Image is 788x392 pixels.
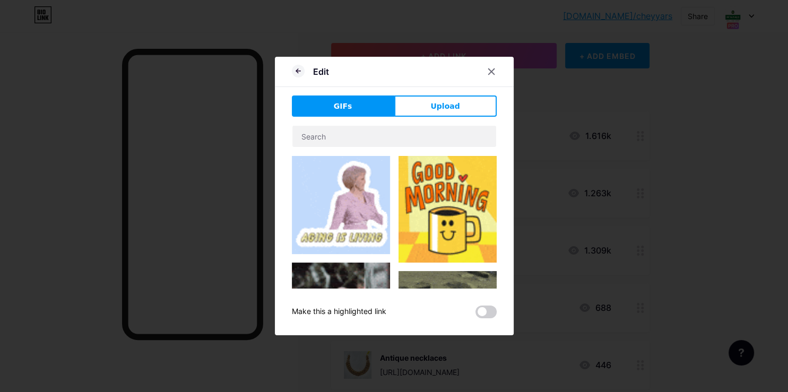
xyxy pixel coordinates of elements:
span: GIFs [334,101,352,112]
button: Upload [394,95,497,117]
img: Gihpy [292,156,390,254]
div: Make this a highlighted link [292,306,386,318]
img: Gihpy [399,156,497,263]
input: Search [292,126,496,147]
img: Gihpy [399,271,497,326]
div: Edit [313,65,329,78]
button: GIFs [292,95,394,117]
span: Upload [430,101,460,112]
